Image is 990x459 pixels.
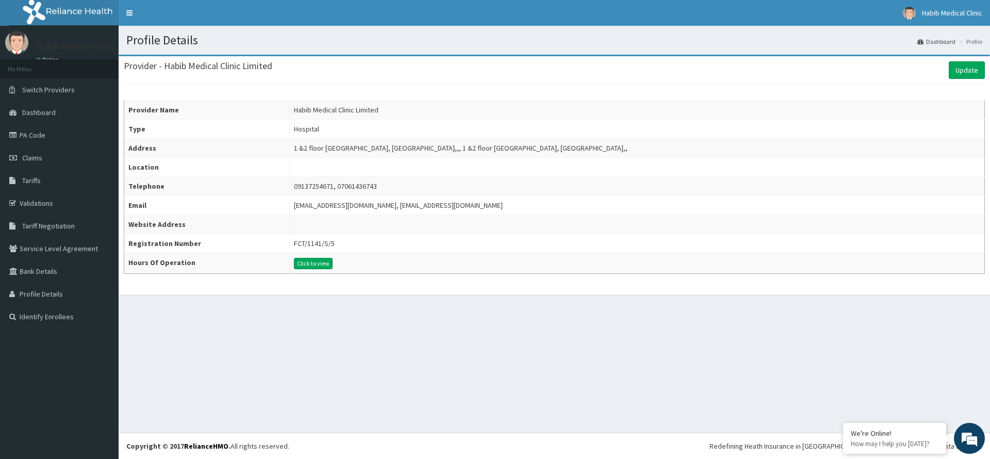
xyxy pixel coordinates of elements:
[709,441,982,451] div: Redefining Heath Insurance in [GEOGRAPHIC_DATA] using Telemedicine and Data Science!
[22,221,75,231] span: Tariff Negotiation
[903,7,916,20] img: User Image
[124,177,290,196] th: Telephone
[294,181,377,191] div: 09137254671, 07061436743
[294,143,628,153] div: 1 &2 floor [GEOGRAPHIC_DATA], [GEOGRAPHIC_DATA],,, 1 &2 floor [GEOGRAPHIC_DATA], [GEOGRAPHIC_DATA],,
[36,56,61,63] a: Online
[949,61,985,79] a: Update
[294,238,335,249] div: FCT/1141/S/5
[124,196,290,215] th: Email
[124,253,290,274] th: Hours Of Operation
[851,439,938,448] p: How may I help you today?
[956,37,982,46] li: Profile
[851,429,938,438] div: We're Online!
[22,176,41,185] span: Tariffs
[294,200,503,210] div: [EMAIL_ADDRESS][DOMAIN_NAME], [EMAIL_ADDRESS][DOMAIN_NAME]
[22,85,75,94] span: Switch Providers
[124,101,290,120] th: Provider Name
[22,108,56,117] span: Dashboard
[5,31,28,54] img: User Image
[124,61,272,71] h3: Provider - Habib Medical Clinic Limited
[126,34,982,47] h1: Profile Details
[184,441,228,451] a: RelianceHMO
[917,37,955,46] a: Dashboard
[294,105,378,115] div: Habib Medical Clinic Limited
[124,215,290,234] th: Website Address
[922,8,982,18] span: Habib Medical Clinic
[124,158,290,177] th: Location
[36,42,115,51] p: Habib Medical Clinic
[126,441,230,451] strong: Copyright © 2017 .
[124,120,290,139] th: Type
[294,124,319,134] div: Hospital
[124,139,290,158] th: Address
[294,258,333,269] button: Click to view
[22,153,42,162] span: Claims
[119,433,990,459] footer: All rights reserved.
[124,234,290,253] th: Registration Number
